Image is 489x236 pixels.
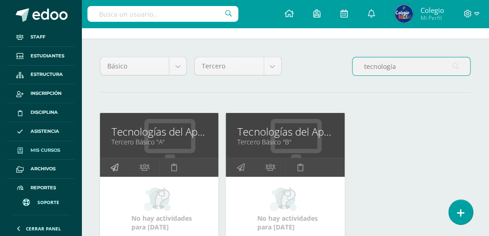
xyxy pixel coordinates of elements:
[87,6,238,22] input: Busca un usuario...
[31,147,60,154] span: Mis cursos
[31,33,45,41] span: Staff
[7,160,74,179] a: Archivos
[31,184,56,192] span: Reportes
[31,128,59,135] span: Asistencia
[270,186,300,214] img: no_activities_small.png
[195,57,281,75] a: Tercero
[7,141,74,160] a: Mis cursos
[7,28,74,47] a: Staff
[11,190,70,212] a: Soporte
[237,137,333,146] a: Tercero Básico "B"
[144,186,174,214] img: no_activities_small.png
[395,5,413,23] img: c600e396c05fc968532ff46e374ede2f.png
[257,214,318,231] span: No hay actividades para [DATE]
[31,165,56,173] span: Archivos
[111,124,207,139] a: Tecnologías del Aprendizaje y la Comunicación
[37,199,59,205] span: Soporte
[7,103,74,122] a: Disciplina
[31,52,64,60] span: Estudiantes
[353,57,470,75] input: Busca el curso aquí...
[7,179,74,198] a: Reportes
[7,47,74,66] a: Estudiantes
[131,214,192,231] span: No hay actividades para [DATE]
[26,225,61,232] span: Cerrar panel
[31,71,63,78] span: Estructura
[31,90,62,97] span: Inscripción
[237,124,333,139] a: Tecnologías del Aprendizaje y la Comunicación
[107,57,162,75] span: Básico
[7,122,74,141] a: Asistencia
[420,14,444,22] span: Mi Perfil
[7,84,74,103] a: Inscripción
[420,6,444,15] span: Colegio
[31,109,58,116] span: Disciplina
[100,57,186,75] a: Básico
[111,137,207,146] a: Tercero Básico "A"
[7,66,74,85] a: Estructura
[202,57,256,75] span: Tercero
